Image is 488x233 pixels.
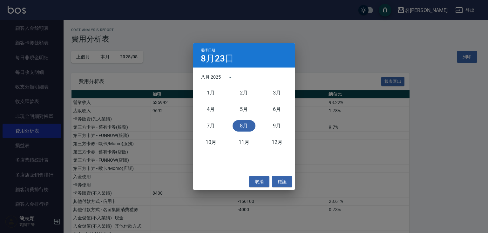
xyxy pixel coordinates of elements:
button: 十月 [200,137,222,148]
button: 九月 [266,120,288,132]
button: 八月 [233,120,255,132]
button: 四月 [200,104,222,115]
button: 確認 [272,176,292,188]
button: 一月 [200,87,222,99]
h4: 8月23日 [201,55,234,62]
button: 十二月 [266,137,288,148]
button: 二月 [233,87,255,99]
button: 取消 [249,176,269,188]
button: 五月 [233,104,255,115]
button: 三月 [266,87,288,99]
button: 七月 [200,120,222,132]
span: 選擇日期 [201,48,215,52]
div: 八月 2025 [201,74,221,81]
button: 六月 [266,104,288,115]
button: 十一月 [233,137,255,148]
button: calendar view is open, switch to year view [223,70,238,85]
